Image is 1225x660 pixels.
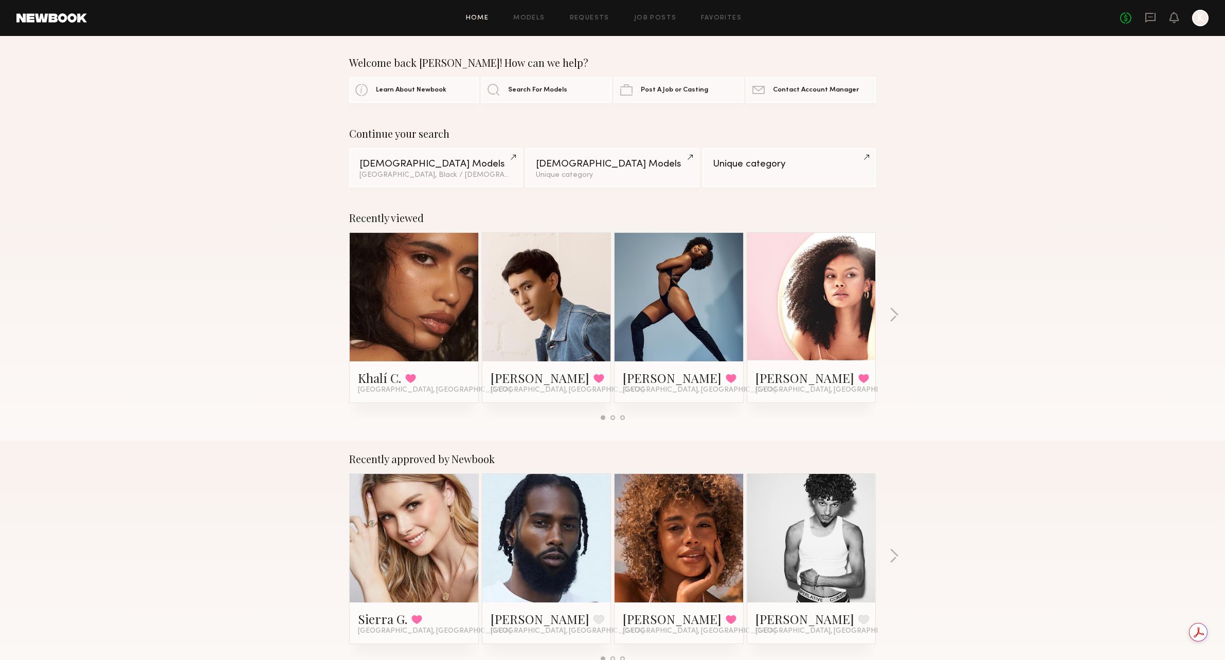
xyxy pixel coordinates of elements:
[623,386,776,394] span: [GEOGRAPHIC_DATA], [GEOGRAPHIC_DATA]
[359,172,512,179] div: [GEOGRAPHIC_DATA], Black / [DEMOGRAPHIC_DATA]
[623,611,722,627] a: [PERSON_NAME]
[491,611,589,627] a: [PERSON_NAME]
[526,148,699,187] a: [DEMOGRAPHIC_DATA] ModelsUnique category
[349,453,876,465] div: Recently approved by Newbook
[358,386,511,394] span: [GEOGRAPHIC_DATA], [GEOGRAPHIC_DATA]
[623,627,776,635] span: [GEOGRAPHIC_DATA], [GEOGRAPHIC_DATA]
[481,77,611,103] a: Search For Models
[1192,10,1209,26] a: K
[614,77,744,103] a: Post A Job or Casting
[358,627,511,635] span: [GEOGRAPHIC_DATA], [GEOGRAPHIC_DATA]
[491,386,644,394] span: [GEOGRAPHIC_DATA], [GEOGRAPHIC_DATA]
[773,87,859,94] span: Contact Account Manager
[755,627,909,635] span: [GEOGRAPHIC_DATA], [GEOGRAPHIC_DATA]
[349,57,876,69] div: Welcome back [PERSON_NAME]! How can we help?
[702,148,876,187] a: Unique category
[358,370,401,386] a: Khalí C.
[755,370,854,386] a: [PERSON_NAME]
[349,77,479,103] a: Learn About Newbook
[508,87,567,94] span: Search For Models
[536,172,689,179] div: Unique category
[466,15,489,22] a: Home
[713,159,866,169] div: Unique category
[746,77,876,103] a: Contact Account Manager
[376,87,446,94] span: Learn About Newbook
[755,386,909,394] span: [GEOGRAPHIC_DATA], [GEOGRAPHIC_DATA]
[491,370,589,386] a: [PERSON_NAME]
[358,611,407,627] a: Sierra G.
[349,148,523,187] a: [DEMOGRAPHIC_DATA] Models[GEOGRAPHIC_DATA], Black / [DEMOGRAPHIC_DATA]
[634,15,677,22] a: Job Posts
[359,159,512,169] div: [DEMOGRAPHIC_DATA] Models
[349,127,876,140] div: Continue your search
[349,212,876,224] div: Recently viewed
[623,370,722,386] a: [PERSON_NAME]
[570,15,609,22] a: Requests
[536,159,689,169] div: [DEMOGRAPHIC_DATA] Models
[755,611,854,627] a: [PERSON_NAME]
[491,627,644,635] span: [GEOGRAPHIC_DATA], [GEOGRAPHIC_DATA]
[701,15,742,22] a: Favorites
[513,15,545,22] a: Models
[641,87,708,94] span: Post A Job or Casting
